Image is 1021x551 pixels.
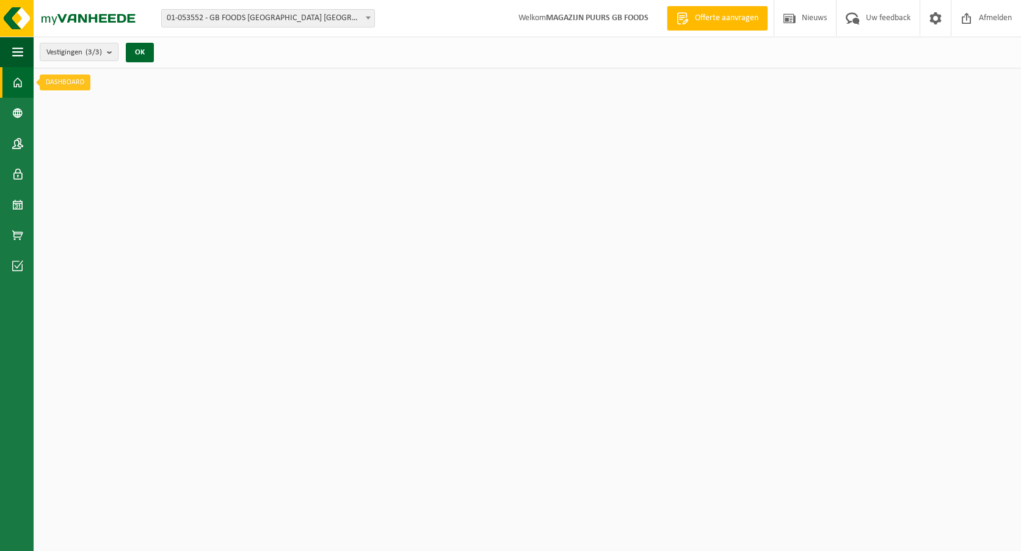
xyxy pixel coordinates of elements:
[162,10,374,27] span: 01-053552 - GB FOODS BELGIUM NV - PUURS-SINT-AMANDS
[85,48,102,56] count: (3/3)
[161,9,375,27] span: 01-053552 - GB FOODS BELGIUM NV - PUURS-SINT-AMANDS
[692,12,761,24] span: Offerte aanvragen
[546,13,649,23] strong: MAGAZIJN PUURS GB FOODS
[46,43,102,62] span: Vestigingen
[667,6,768,31] a: Offerte aanvragen
[126,43,154,62] button: OK
[40,43,118,61] button: Vestigingen(3/3)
